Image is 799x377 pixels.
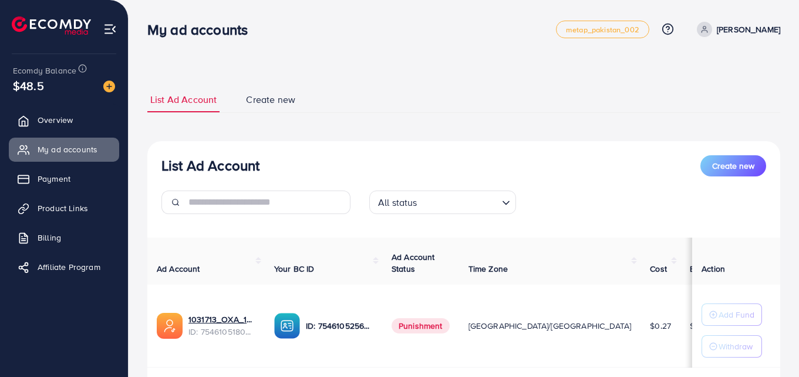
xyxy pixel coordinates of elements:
button: Create new [700,155,766,176]
a: Affiliate Program [9,255,119,279]
span: $48.5 [13,77,44,94]
span: Cost [650,263,667,275]
span: metap_pakistan_002 [566,26,639,34]
span: My ad accounts [38,144,97,155]
a: [PERSON_NAME] [692,22,780,37]
div: Search for option [369,191,516,214]
img: image [103,81,115,92]
input: Search for option [421,192,497,211]
span: Affiliate Program [38,261,100,273]
a: Payment [9,167,119,191]
a: My ad accounts [9,138,119,161]
span: Punishment [392,318,450,333]
a: 1031713_OXA_1756964880256 [188,313,255,325]
a: Billing [9,226,119,249]
img: menu [103,22,117,36]
a: Overview [9,108,119,132]
p: [PERSON_NAME] [717,22,780,36]
span: [GEOGRAPHIC_DATA]/[GEOGRAPHIC_DATA] [468,320,632,332]
span: All status [376,194,420,211]
span: ID: 7546105180023390226 [188,326,255,338]
span: Payment [38,173,70,185]
span: Action [702,263,725,275]
span: Overview [38,114,73,126]
h3: My ad accounts [147,21,257,38]
span: Create new [712,160,754,172]
span: $0.27 [650,320,671,332]
p: ID: 7546105256468496400 [306,319,373,333]
img: ic-ads-acc.e4c84228.svg [157,313,183,339]
span: Ad Account Status [392,251,435,275]
h3: List Ad Account [161,157,259,174]
span: Your BC ID [274,263,315,275]
span: Time Zone [468,263,508,275]
button: Withdraw [702,335,762,358]
p: Withdraw [719,339,753,353]
p: Add Fund [719,308,754,322]
button: Add Fund [702,303,762,326]
span: Ecomdy Balance [13,65,76,76]
a: Product Links [9,196,119,220]
img: logo [12,16,91,35]
div: <span class='underline'>1031713_OXA_1756964880256</span></br>7546105180023390226 [188,313,255,338]
span: Create new [246,93,295,106]
a: metap_pakistan_002 [556,21,649,38]
img: ic-ba-acc.ded83a64.svg [274,313,300,339]
span: Ad Account [157,263,200,275]
span: Product Links [38,202,88,214]
span: List Ad Account [150,93,217,106]
span: Billing [38,232,61,243]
